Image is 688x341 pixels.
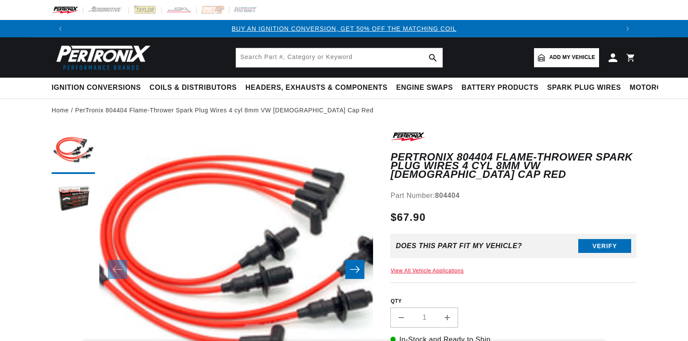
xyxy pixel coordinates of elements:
[30,20,658,37] slideshow-component: Translation missing: en.sections.announcements.announcement_bar
[108,260,127,279] button: Slide left
[619,20,636,37] button: Translation missing: en.sections.announcements.next_announcement
[390,268,464,274] a: View All Vehicle Applications
[396,242,522,250] div: Does This part fit My vehicle?
[150,83,237,92] span: Coils & Distributors
[543,78,625,98] summary: Spark Plug Wires
[52,78,145,98] summary: Ignition Conversions
[390,298,636,305] label: QTY
[145,78,241,98] summary: Coils & Distributors
[423,48,442,67] button: search button
[396,83,453,92] span: Engine Swaps
[232,25,456,32] a: BUY AN IGNITION CONVERSION, GET 50% OFF THE MATCHING COIL
[392,78,457,98] summary: Engine Swaps
[69,24,619,33] div: 1 of 3
[457,78,543,98] summary: Battery Products
[75,105,373,115] a: PerTronix 804404 Flame-Thrower Spark Plug Wires 4 cyl 8mm VW [DEMOGRAPHIC_DATA] Cap Red
[241,78,392,98] summary: Headers, Exhausts & Components
[52,20,69,37] button: Translation missing: en.sections.announcements.previous_announcement
[549,53,595,62] span: Add my vehicle
[626,78,686,98] summary: Motorcycle
[246,83,387,92] span: Headers, Exhausts & Components
[52,83,141,92] span: Ignition Conversions
[390,210,426,225] span: $67.90
[52,105,69,115] a: Home
[534,48,599,67] a: Add my vehicle
[236,48,442,67] input: Search Part #, Category or Keyword
[52,178,95,222] button: Load image 2 in gallery view
[52,131,95,174] button: Load image 1 in gallery view
[52,43,151,72] img: Pertronix
[578,239,631,253] button: Verify
[435,192,460,199] strong: 804404
[630,83,681,92] span: Motorcycle
[69,24,619,33] div: Announcement
[462,83,538,92] span: Battery Products
[345,260,364,279] button: Slide right
[390,190,636,201] div: Part Number:
[547,83,621,92] span: Spark Plug Wires
[390,153,636,179] h1: PerTronix 804404 Flame-Thrower Spark Plug Wires 4 cyl 8mm VW [DEMOGRAPHIC_DATA] Cap Red
[52,105,636,115] nav: breadcrumbs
